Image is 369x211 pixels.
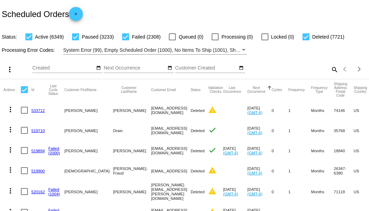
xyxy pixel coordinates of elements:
[6,187,15,195] mat-icon: more_vert
[272,140,288,161] mat-cell: 0
[288,100,311,120] mat-cell: 1
[311,86,327,94] button: Change sorting for FrequencyType
[272,88,282,92] button: Change sorting for Cycles
[223,192,238,196] a: (GMT-6)
[82,33,114,41] span: Paused (3233)
[31,148,45,153] a: 519894
[191,189,205,194] span: Deleted
[72,11,80,20] mat-icon: add
[31,108,45,113] a: 533712
[248,140,272,161] mat-cell: [DATE]
[248,181,272,202] mat-cell: [DATE]
[248,151,262,155] a: (GMT-6)
[208,126,217,134] mat-icon: check
[248,161,272,181] mat-cell: [DATE]
[191,169,205,173] span: Deleted
[104,65,166,71] input: Next Occurrence
[288,140,311,161] mat-cell: 1
[208,187,217,195] mat-icon: warning
[6,65,14,74] mat-icon: more_vert
[191,88,201,92] button: Change sorting for Status
[3,79,21,100] mat-header-cell: Actions
[191,148,205,153] span: Deleted
[248,110,262,115] a: (GMT-6)
[64,140,113,161] mat-cell: [PERSON_NAME]
[6,146,15,154] mat-icon: more_vert
[113,181,151,202] mat-cell: [PERSON_NAME]
[272,161,288,181] mat-cell: 0
[113,100,151,120] mat-cell: [PERSON_NAME]
[208,166,217,175] mat-icon: warning
[191,108,205,113] span: Deleted
[272,100,288,120] mat-cell: 0
[64,181,113,202] mat-cell: [PERSON_NAME]
[223,86,241,94] button: Change sorting for LastOccurrenceUtc
[248,130,262,135] a: (GMT-6)
[35,33,64,41] span: Active (6349)
[248,171,262,175] a: (GMT-6)
[175,65,238,71] input: Customer Created
[6,166,15,174] mat-icon: more_vert
[271,33,294,41] span: Locked (0)
[272,120,288,140] mat-cell: 0
[64,120,113,140] mat-cell: [PERSON_NAME]
[2,7,83,21] h2: Scheduled Orders
[151,181,191,202] mat-cell: [PERSON_NAME][EMAIL_ADDRESS][PERSON_NAME][DOMAIN_NAME]
[48,151,60,155] a: (2000)
[311,100,333,120] mat-cell: Months
[223,140,248,161] mat-cell: [DATE]
[288,161,311,181] mat-cell: 1
[63,46,247,55] mat-select: Filter by Processing Error Codes
[191,128,205,133] span: Deleted
[113,161,151,181] mat-cell: [PERSON_NAME]- Fraud
[334,140,354,161] mat-cell: 18840
[239,65,244,71] mat-icon: date_range
[48,187,60,192] a: Failed
[151,161,191,181] mat-cell: [EMAIL_ADDRESS]
[64,88,96,92] button: Change sorting for CustomerFirstName
[334,181,354,202] mat-cell: 71118
[113,140,151,161] mat-cell: [PERSON_NAME]
[288,120,311,140] mat-cell: 1
[6,105,15,114] mat-icon: more_vert
[31,128,45,133] a: 519710
[48,146,60,151] a: Failed
[151,100,191,120] mat-cell: [EMAIL_ADDRESS][DOMAIN_NAME]
[167,65,172,71] mat-icon: date_range
[248,192,262,196] a: (GMT-6)
[64,161,113,181] mat-cell: [DEMOGRAPHIC_DATA]
[151,140,191,161] mat-cell: [EMAIL_ADDRESS][DOMAIN_NAME]
[151,88,176,92] button: Change sorting for CustomerEmail
[31,169,45,173] a: 519900
[352,62,366,76] button: Next page
[272,181,288,202] mat-cell: 0
[311,140,333,161] mat-cell: Months
[288,181,311,202] mat-cell: 1
[132,33,161,41] span: Failed (2308)
[288,88,305,92] button: Change sorting for Frequency
[338,62,352,76] button: Previous page
[113,86,145,94] button: Change sorting for CustomerLastName
[151,120,191,140] mat-cell: [EMAIL_ADDRESS][DOMAIN_NAME]
[334,161,354,181] mat-cell: 26347-6380
[354,86,367,94] button: Change sorting for ShippingCountry
[31,189,45,194] a: 520162
[113,120,151,140] mat-cell: Drain
[48,192,60,196] a: (1004)
[221,33,253,41] span: Processing (0)
[208,106,217,114] mat-icon: warning
[208,79,223,100] mat-header-cell: Validation Checks
[334,100,354,120] mat-cell: 74146
[223,181,248,202] mat-cell: [DATE]
[334,120,354,140] mat-cell: 35768
[31,88,34,92] button: Change sorting for Id
[6,125,15,134] mat-icon: more_vert
[334,82,347,97] button: Change sorting for ShippingPostcode
[96,65,101,71] mat-icon: date_range
[179,33,203,41] span: Queued (0)
[248,120,272,140] mat-cell: [DATE]
[2,47,55,53] span: Processing Error Codes:
[223,151,238,155] a: (GMT-6)
[312,33,345,41] span: Deleted (7721)
[311,120,333,140] mat-cell: Months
